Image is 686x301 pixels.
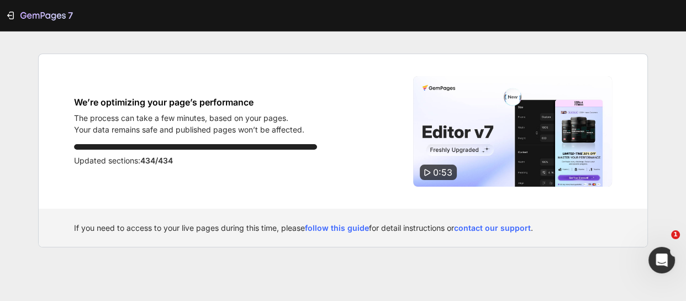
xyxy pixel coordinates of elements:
span: 0:53 [433,167,452,178]
p: Your data remains safe and published pages won’t be affected. [74,124,304,135]
p: The process can take a few minutes, based on your pages. [74,112,304,124]
img: Video thumbnail [413,76,612,187]
p: 7 [68,9,73,22]
a: contact our support [454,223,531,233]
h1: We’re optimizing your page’s performance [74,96,304,109]
span: 434/434 [140,156,173,165]
span: 1 [671,230,680,239]
iframe: Intercom live chat [648,247,675,273]
div: If you need to access to your live pages during this time, please for detail instructions or . [74,222,612,234]
p: Updated sections: [74,154,317,167]
a: follow this guide [305,223,369,233]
